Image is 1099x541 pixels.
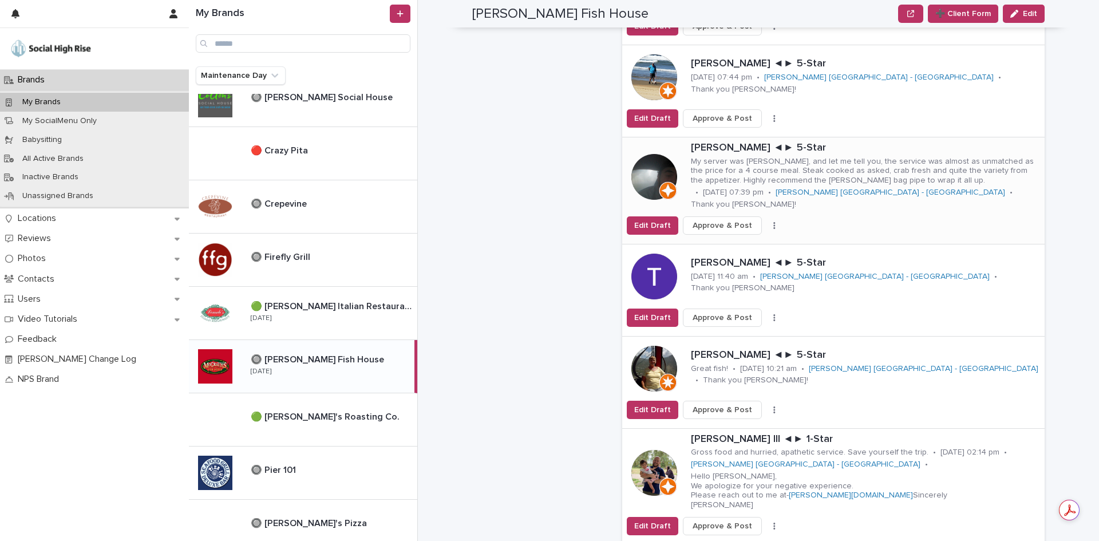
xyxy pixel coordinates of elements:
a: [PERSON_NAME] ◄► 5-Star[DATE] 11:40 am•[PERSON_NAME] [GEOGRAPHIC_DATA] - [GEOGRAPHIC_DATA] •Thank... [622,244,1045,337]
button: Approve & Post [683,401,762,419]
span: Edit Draft [634,220,671,231]
a: [PERSON_NAME] [GEOGRAPHIC_DATA] - [GEOGRAPHIC_DATA] [776,188,1005,198]
h2: [PERSON_NAME] Fish House [472,6,649,22]
p: Hello [PERSON_NAME], We apologize for your negative experience. Please reach out to me at- Sincer... [691,472,950,510]
p: • [695,376,698,385]
button: Approve & Post [683,517,762,535]
span: Approve & Post [693,220,752,231]
p: • [1004,448,1007,457]
a: [PERSON_NAME] [GEOGRAPHIC_DATA] - [GEOGRAPHIC_DATA] [764,73,994,82]
span: Approve & Post [693,312,752,323]
p: 🔴 Crazy Pita [251,143,310,156]
p: My server was [PERSON_NAME], and let me tell you, the service was almost as unmatched as the pric... [691,157,1040,185]
p: Feedback [13,334,66,345]
span: Approve & Post [693,520,752,532]
span: Edit [1023,10,1037,18]
p: Users [13,294,50,305]
p: Locations [13,213,65,224]
button: ➕ Client Form [928,5,998,23]
p: • [994,272,997,282]
p: • [695,188,698,198]
a: 🔘 Pier 101🔘 Pier 101 [189,447,417,500]
p: [DATE] [251,368,271,376]
a: 🔘 [PERSON_NAME] Social House🔘 [PERSON_NAME] Social House [189,74,417,127]
p: • [768,188,771,198]
span: ➕ Client Form [935,8,991,19]
p: • [733,364,736,374]
a: [PERSON_NAME][DOMAIN_NAME] [789,491,913,499]
p: 🔘 Crepevine [251,196,309,210]
p: [PERSON_NAME] III ◄► 1-Star [691,433,1040,446]
p: Reviews [13,233,60,244]
p: NPS Brand [13,374,68,385]
p: Inactive Brands [13,172,88,182]
p: All Active Brands [13,154,93,164]
button: Edit Draft [627,401,678,419]
p: 🔘 Firefly Grill [251,250,313,263]
p: Thank you [PERSON_NAME]! [691,85,796,94]
p: [DATE] 07:44 pm [691,73,752,82]
p: Babysitting [13,135,71,145]
p: [DATE] 10:21 am [740,364,797,374]
p: Thank you [PERSON_NAME]! [691,200,796,210]
p: 🔘 [PERSON_NAME] Social House [251,90,395,103]
button: Edit Draft [627,309,678,327]
a: 🔴 Crazy Pita🔴 Crazy Pita [189,127,417,180]
a: [PERSON_NAME] [GEOGRAPHIC_DATA] - [GEOGRAPHIC_DATA] [760,272,990,282]
button: Edit [1003,5,1045,23]
a: [PERSON_NAME] ◄► 5-StarMy server was [PERSON_NAME], and let me tell you, the service was almost a... [622,137,1045,244]
a: 🔘 Crepevine🔘 Crepevine [189,180,417,234]
button: Edit Draft [627,109,678,128]
button: Edit Draft [627,216,678,235]
p: • [801,364,804,374]
p: • [933,448,936,457]
span: Edit Draft [634,113,671,124]
p: • [998,73,1001,82]
p: Photos [13,253,55,264]
p: [DATE] 11:40 am [691,272,748,282]
p: 🔘 [PERSON_NAME] Fish House [251,352,386,365]
a: 🔘 [PERSON_NAME] Fish House🔘 [PERSON_NAME] Fish House [DATE] [189,340,417,393]
p: Great fish! [691,364,728,374]
a: 🟢 [PERSON_NAME]'s Roasting Co.🟢 [PERSON_NAME]'s Roasting Co. [189,393,417,447]
p: Thank you [PERSON_NAME]! [703,376,808,385]
p: [PERSON_NAME] ◄► 5-Star [691,257,1040,270]
p: 🟢 [PERSON_NAME] Italian Restaurant [251,299,415,312]
p: Gross food and hurried, apathetic service. Save yourself the trip. [691,448,928,457]
button: Approve & Post [683,216,762,235]
p: 🔘 Pier 101 [251,463,298,476]
p: • [757,73,760,82]
span: Edit Draft [634,520,671,532]
p: • [1010,188,1013,198]
input: Search [196,34,410,53]
button: Approve & Post [683,309,762,327]
a: [PERSON_NAME] ◄► 5-Star[DATE] 07:44 pm•[PERSON_NAME] [GEOGRAPHIC_DATA] - [GEOGRAPHIC_DATA] •Thank... [622,45,1045,137]
a: [PERSON_NAME] [GEOGRAPHIC_DATA] - [GEOGRAPHIC_DATA] [691,460,920,469]
p: [PERSON_NAME] Change Log [13,354,145,365]
p: [DATE] 02:14 pm [940,448,999,457]
p: Unassigned Brands [13,191,102,201]
p: My SocialMenu Only [13,116,106,126]
p: Video Tutorials [13,314,86,325]
span: Edit Draft [634,404,671,416]
p: Thank you [PERSON_NAME] [691,283,794,293]
a: 🔘 Firefly Grill🔘 Firefly Grill [189,234,417,287]
a: 🟢 [PERSON_NAME] Italian Restaurant🟢 [PERSON_NAME] Italian Restaurant [DATE] [189,287,417,340]
p: Contacts [13,274,64,285]
span: Approve & Post [693,113,752,124]
p: [PERSON_NAME] ◄► 5-Star [691,58,1040,70]
button: Maintenance Day [196,66,286,85]
p: [DATE] [251,314,271,322]
p: [PERSON_NAME] ◄► 5-Star [691,349,1040,362]
a: [PERSON_NAME] ◄► 5-StarGreat fish!•[DATE] 10:21 am•[PERSON_NAME] [GEOGRAPHIC_DATA] - [GEOGRAPHIC_... [622,337,1045,429]
span: Approve & Post [693,404,752,416]
button: Edit Draft [627,517,678,535]
span: Edit Draft [634,312,671,323]
p: • [925,460,928,469]
p: [DATE] 07:39 pm [703,188,764,198]
p: • [753,272,756,282]
button: Approve & Post [683,109,762,128]
img: o5DnuTxEQV6sW9jFYBBf [9,37,93,60]
p: 🔘 [PERSON_NAME]'s Pizza [251,516,369,529]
